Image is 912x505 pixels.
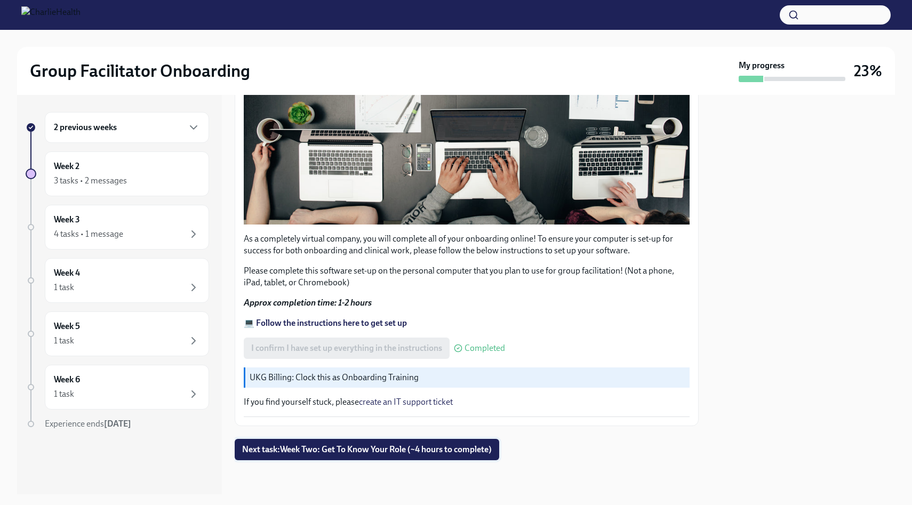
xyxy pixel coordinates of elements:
div: 1 task [54,282,74,293]
a: create an IT support ticket [359,397,453,407]
h6: Week 4 [54,267,80,279]
a: 💻 Follow the instructions here to get set up [244,318,407,328]
p: As a completely virtual company, you will complete all of your onboarding online! To ensure your ... [244,233,690,256]
img: CharlieHealth [21,6,81,23]
a: Week 23 tasks • 2 messages [26,151,209,196]
a: Week 34 tasks • 1 message [26,205,209,250]
p: UKG Billing: Clock this as Onboarding Training [250,372,685,383]
h6: Week 6 [54,374,80,386]
strong: My progress [739,60,785,71]
strong: Approx completion time: 1-2 hours [244,298,372,308]
span: Experience ends [45,419,131,429]
h2: Group Facilitator Onboarding [30,60,250,82]
div: 3 tasks • 2 messages [54,175,127,187]
p: If you find yourself stuck, please [244,396,690,408]
h3: 23% [854,61,882,81]
p: Please complete this software set-up on the personal computer that you plan to use for group faci... [244,265,690,288]
h6: Week 5 [54,320,80,332]
strong: [DATE] [104,419,131,429]
a: Week 41 task [26,258,209,303]
div: 2 previous weeks [45,112,209,143]
button: Next task:Week Two: Get To Know Your Role (~4 hours to complete) [235,439,499,460]
h6: Week 3 [54,214,80,226]
div: 1 task [54,388,74,400]
span: Completed [465,344,505,352]
h6: 2 previous weeks [54,122,117,133]
span: Next task : Week Two: Get To Know Your Role (~4 hours to complete) [242,444,492,455]
div: 4 tasks • 1 message [54,228,123,240]
h6: Week 2 [54,161,79,172]
a: Week 51 task [26,311,209,356]
a: Week 61 task [26,365,209,410]
div: 1 task [54,335,74,347]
